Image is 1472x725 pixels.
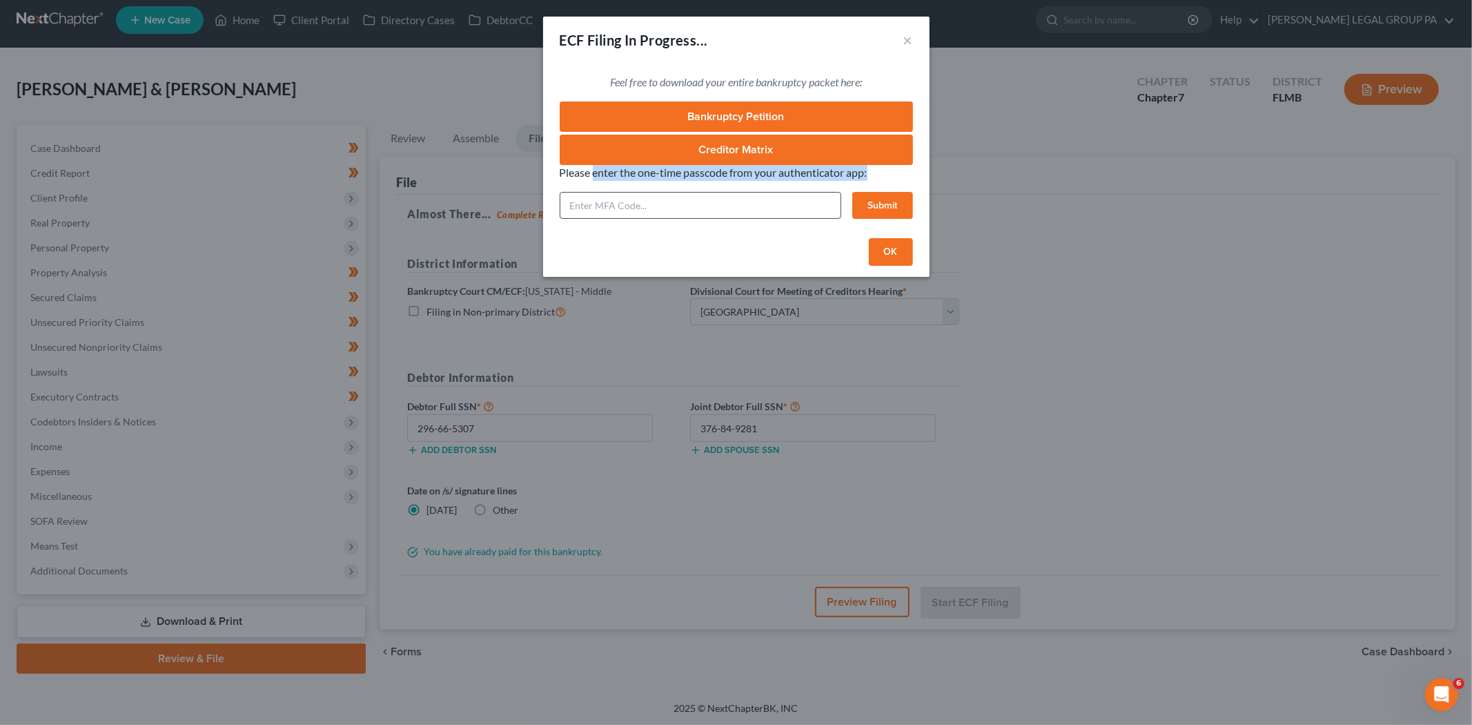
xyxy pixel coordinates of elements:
[560,101,913,132] a: Bankruptcy Petition
[852,192,913,220] button: Submit
[1425,678,1458,711] iframe: Intercom live chat
[1453,678,1464,689] span: 6
[560,75,913,90] p: Feel free to download your entire bankruptcy packet here:
[903,32,913,48] button: ×
[560,192,841,220] input: Enter MFA Code...
[869,238,913,266] button: OK
[560,30,708,50] div: ECF Filing In Progress...
[560,135,913,165] a: Creditor Matrix
[560,165,913,181] p: Please enter the one-time passcode from your authenticator app:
